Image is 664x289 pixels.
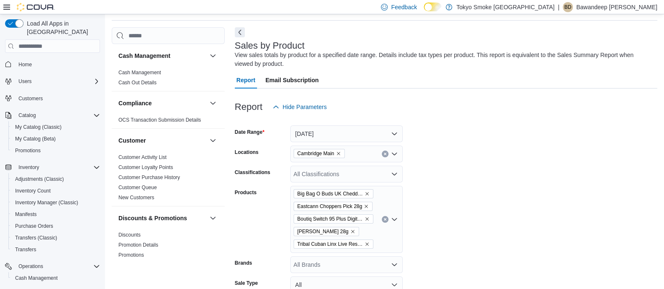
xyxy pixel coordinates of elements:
span: Customer Queue [118,184,157,191]
button: Compliance [208,98,218,108]
label: Locations [235,149,259,156]
label: Date Range [235,129,265,135]
span: Transfers (Classic) [12,233,100,243]
span: Report [236,72,255,89]
a: Promotion Details [118,242,158,248]
span: Customer Purchase History [118,174,180,181]
span: Discounts [118,232,141,238]
button: Remove Boutiq Switch 95 Plus Digital Diamonds Sour Slush Rainbow Belts Disposable Vape 1g from se... [365,216,370,221]
span: Manifests [12,209,100,219]
img: Cova [17,3,55,11]
span: Promotions [15,147,41,154]
button: Compliance [118,99,206,107]
span: Manifests [15,211,37,218]
p: Bawandeep [PERSON_NAME] [576,2,657,12]
label: Brands [235,260,252,266]
button: Inventory Count [8,185,103,197]
button: Transfers [8,244,103,255]
label: Products [235,189,257,196]
span: Big Bag O Buds UK Cheddar Cheese 28g [294,189,373,198]
button: [DATE] [290,125,403,142]
span: Boutiq Switch 95 Plus Digital Diamonds Sour Slush Rainbow Belts Disposable Vape 1g [297,215,363,223]
a: Customer Purchase History [118,174,180,180]
span: Promotions [118,252,144,258]
h3: Customer [118,136,146,145]
span: Customers [18,95,43,102]
input: Dark Mode [424,3,441,11]
span: Inventory Manager (Classic) [12,198,100,208]
button: Remove Cambridge Main from selection in this group [336,151,341,156]
h3: Compliance [118,99,152,107]
a: Cash Management [118,70,161,76]
span: Adjustments (Classic) [15,176,64,182]
button: Operations [2,260,103,272]
button: Customer [118,136,206,145]
span: Load All Apps in [GEOGRAPHIC_DATA] [24,19,100,36]
button: Transfers (Classic) [8,232,103,244]
button: Remove Big Bag O Buds UK Cheddar Cheese 28g from selection in this group [365,191,370,196]
label: Sale Type [235,280,258,286]
span: My Catalog (Classic) [15,124,62,130]
button: Open list of options [391,261,398,268]
span: Pepe Lemonatti 28g [294,227,359,236]
label: Classifications [235,169,270,176]
h3: Sales by Product [235,41,304,51]
button: Cash Management [208,51,218,61]
button: Hide Parameters [269,99,330,115]
button: Home [2,58,103,70]
span: Home [15,59,100,69]
button: Open list of options [391,151,398,157]
a: Transfers [12,245,39,255]
a: Promotions [118,252,144,258]
span: Big Bag O Buds UK Cheddar Cheese 28g [297,190,363,198]
button: Manifests [8,208,103,220]
span: Operations [15,261,100,271]
h3: Report [235,102,262,112]
span: Tribal Cuban Linx Live Resin 510 Thread Cartridge 1g [294,240,373,249]
div: Bawandeep Dhesi [563,2,573,12]
a: Customers [15,94,46,104]
span: Email Subscription [265,72,319,89]
a: Adjustments (Classic) [12,174,67,184]
a: Home [15,60,35,70]
span: Promotion Details [118,242,158,248]
span: Cash Management [15,275,58,281]
a: Inventory Manager (Classic) [12,198,81,208]
span: Hide Parameters [283,103,327,111]
button: Promotions [8,145,103,156]
span: Customer Loyalty Points [118,164,173,171]
span: New Customers [118,194,154,201]
a: My Catalog (Classic) [12,122,65,132]
span: Feedback [391,3,417,11]
div: View sales totals by product for a specified date range. Details include tax types per product. T... [235,51,653,68]
button: Operations [15,261,47,271]
div: Cash Management [112,68,225,91]
button: Purchase Orders [8,220,103,232]
a: Manifests [12,209,40,219]
span: Transfers [12,245,100,255]
span: My Catalog (Beta) [12,134,100,144]
button: Catalog [15,110,39,120]
a: OCS Transaction Submission Details [118,117,201,123]
button: Users [15,76,35,86]
span: Purchase Orders [12,221,100,231]
span: Inventory Manager (Classic) [15,199,78,206]
a: Customer Activity List [118,154,167,160]
button: Discounts & Promotions [208,213,218,223]
a: Transfers (Classic) [12,233,60,243]
span: BD [564,2,572,12]
span: Tribal Cuban Linx Live Resin 510 Thread Cartridge 1g [297,240,363,248]
span: Purchase Orders [15,223,53,229]
button: My Catalog (Beta) [8,133,103,145]
h3: Cash Management [118,52,171,60]
button: Catalog [2,109,103,121]
div: Compliance [112,115,225,128]
button: Open list of options [391,216,398,223]
button: Remove Eastcann Choppers Pick 28g from selection in this group [364,204,369,209]
span: Adjustments (Classic) [12,174,100,184]
a: My Catalog (Beta) [12,134,59,144]
span: Operations [18,263,43,270]
a: Customer Queue [118,185,157,190]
